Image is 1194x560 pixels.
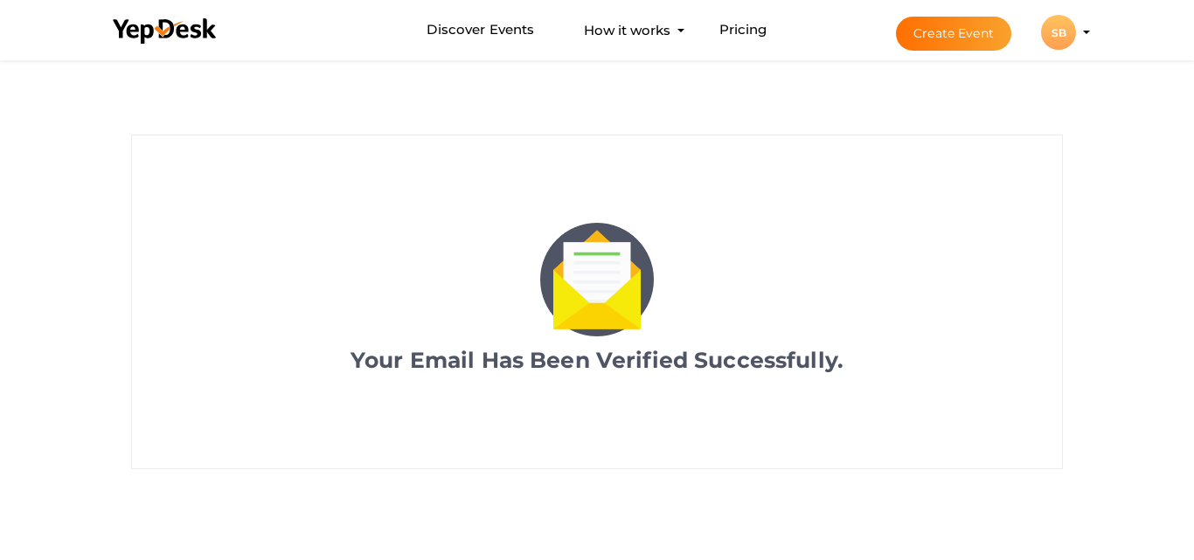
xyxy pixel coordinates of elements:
[1041,15,1076,50] div: SB
[719,14,767,46] a: Pricing
[1041,26,1076,39] profile-pic: SB
[1036,14,1081,51] button: SB
[351,336,843,377] label: Your Email Has Been Verified Successfully.
[896,17,1011,51] button: Create Event
[579,14,676,46] button: How it works
[540,223,654,336] img: letter.png
[427,14,534,46] a: Discover Events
